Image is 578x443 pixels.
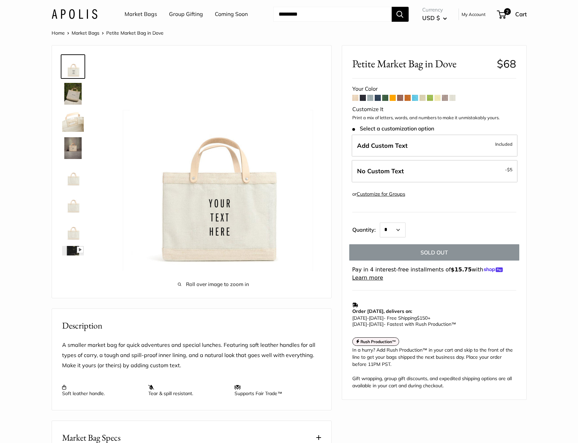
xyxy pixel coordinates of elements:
[357,167,404,175] span: No Custom Text
[215,9,248,19] a: Coming Soon
[62,219,84,241] img: Petite Market Bag in Dove
[352,347,516,389] div: In a hurry? Add Rush Production™ in your cart and skip to the front of the line to get your bags ...
[352,135,518,157] label: Add Custom Text
[61,163,85,188] a: Petite Market Bag in Dove
[349,244,519,261] button: SOLD OUT
[61,245,85,269] a: Petite Market Bag in Dove
[352,308,412,314] strong: Order [DATE], delivers on:
[52,30,65,36] a: Home
[273,7,392,22] input: Search...
[62,164,84,186] img: Petite Market Bag in Dove
[352,84,516,94] div: Your Color
[505,165,512,174] span: -
[352,125,434,132] span: Select a customization option
[495,140,512,148] span: Included
[62,192,84,213] img: Petite Market Bag in Dove
[61,54,85,79] a: Petite Market Bag in Dove
[507,167,512,172] span: $5
[52,9,97,19] img: Apolis
[62,246,84,268] img: Petite Market Bag in Dove
[352,190,405,199] div: or
[515,11,527,18] span: Cart
[392,7,409,22] button: Search
[367,321,369,327] span: -
[369,321,384,327] span: [DATE]
[61,190,85,215] a: Petite Market Bag in Dove
[148,384,228,396] p: Tear & spill resistant.
[235,384,314,396] p: Supports Fair Trade™
[62,56,84,77] img: Petite Market Bag in Dove
[352,321,456,327] span: - Fastest with Rush Production™
[352,114,516,121] p: Print a mix of letters, words, and numbers to make it unmistakably yours.
[62,384,142,396] p: Soft leather handle.
[62,340,321,371] p: A smaller market bag for quick adventures and special lunches. Featuring soft leather handles for...
[369,315,384,321] span: [DATE]
[352,104,516,114] div: Customize It
[417,315,428,321] span: $150
[462,10,486,18] a: My Account
[352,160,518,182] label: Leave Blank
[106,56,321,271] img: Petite Market Bag in Dove
[106,280,321,289] span: Roll over image to zoom in
[504,8,510,15] span: 2
[422,14,440,21] span: USD $
[106,30,164,36] span: Petite Market Bag in Dove
[61,217,85,242] a: Petite Market Bag in Dove
[352,315,513,327] p: - Free Shipping +
[72,30,99,36] a: Market Bags
[352,315,367,321] span: [DATE]
[61,82,85,106] a: Petite Market Bag in Dove
[125,9,157,19] a: Market Bags
[169,9,203,19] a: Group Gifting
[360,339,396,344] strong: Rush Production™
[62,110,84,132] img: Petite Market Bag in Dove
[61,136,85,160] a: Petite Market Bag in Dove
[422,13,447,23] button: USD $
[422,5,447,15] span: Currency
[357,191,405,197] a: Customize for Groups
[352,220,380,237] label: Quantity:
[62,83,84,105] img: Petite Market Bag in Dove
[61,109,85,133] a: Petite Market Bag in Dove
[352,57,492,70] span: Petite Market Bag in Dove
[52,29,164,37] nav: Breadcrumb
[352,321,367,327] span: [DATE]
[62,137,84,159] img: Petite Market Bag in Dove
[62,319,321,332] h2: Description
[367,315,369,321] span: -
[497,57,516,70] span: $68
[357,142,408,149] span: Add Custom Text
[498,9,527,20] a: 2 Cart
